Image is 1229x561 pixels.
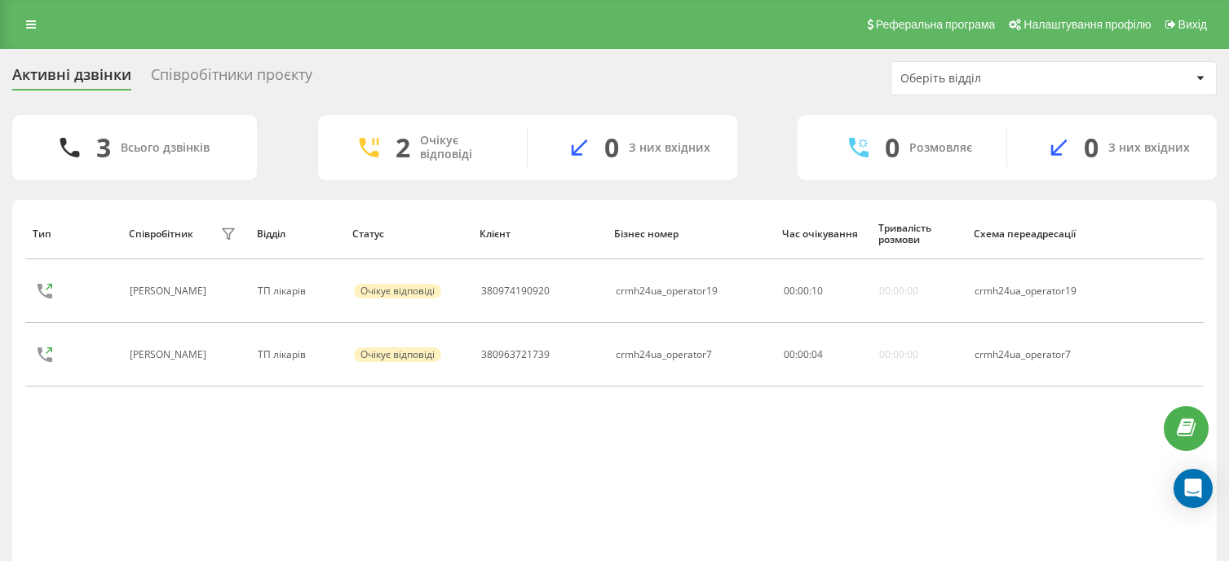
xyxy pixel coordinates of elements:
[96,132,111,163] div: 3
[12,66,131,91] div: Активні дзвінки
[798,347,809,361] span: 00
[784,347,795,361] span: 00
[811,284,823,298] span: 10
[1084,132,1099,163] div: 0
[909,141,972,155] div: Розмовляє
[1023,18,1151,31] span: Налаштування профілю
[396,132,410,163] div: 2
[151,66,312,91] div: Співробітники проєкту
[480,228,599,240] div: Клієнт
[975,285,1099,297] div: crmh24ua_operator19
[974,228,1100,240] div: Схема переадресації
[811,347,823,361] span: 04
[616,349,712,360] div: crmh24ua_operator7
[130,285,210,297] div: [PERSON_NAME]
[782,228,863,240] div: Час очікування
[130,349,210,360] div: [PERSON_NAME]
[784,284,795,298] span: 00
[129,228,193,240] div: Співробітник
[1174,469,1213,508] div: Open Intercom Messenger
[614,228,767,240] div: Бізнес номер
[1108,141,1190,155] div: З них вхідних
[1178,18,1207,31] span: Вихід
[876,18,996,31] span: Реферальна програма
[354,347,441,362] div: Очікує відповіді
[616,285,718,297] div: crmh24ua_operator19
[258,285,335,297] div: ТП лікарів
[879,285,918,297] div: 00:00:00
[878,223,959,246] div: Тривалість розмови
[784,349,823,360] div: : :
[481,349,550,360] div: 380963721739
[420,134,502,161] div: Очікує відповіді
[885,132,900,163] div: 0
[354,284,441,298] div: Очікує відповіді
[33,228,113,240] div: Тип
[798,284,809,298] span: 00
[604,132,619,163] div: 0
[258,349,335,360] div: ТП лікарів
[879,349,918,360] div: 00:00:00
[352,228,464,240] div: Статус
[900,72,1095,86] div: Оберіть відділ
[975,349,1099,360] div: crmh24ua_operator7
[121,141,210,155] div: Всього дзвінків
[629,141,710,155] div: З них вхідних
[784,285,823,297] div: : :
[481,285,550,297] div: 380974190920
[257,228,338,240] div: Відділ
